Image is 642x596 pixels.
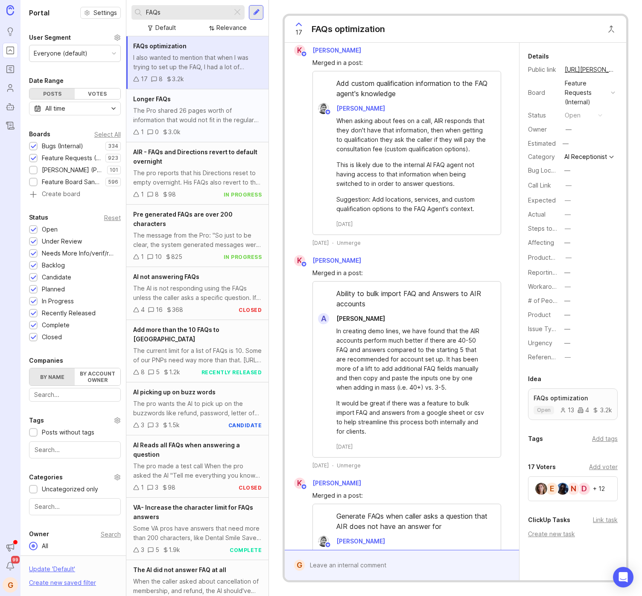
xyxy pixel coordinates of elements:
[312,479,361,487] span: [PERSON_NAME]
[562,281,573,292] button: Workaround
[29,191,121,199] a: Create board
[312,257,361,264] span: [PERSON_NAME]
[141,190,144,199] div: 1
[104,215,121,220] div: Reset
[528,239,554,246] label: Affecting
[29,368,75,385] label: By name
[562,209,573,220] button: Actual
[216,23,247,32] div: Relevance
[564,268,570,277] div: —
[133,326,219,343] span: Add more than the 10 FAQs to [GEOGRAPHIC_DATA]
[564,338,570,348] div: —
[141,367,145,377] div: 8
[336,549,487,568] div: Given that callers ask questions the AIR does not have an answer for
[294,255,305,266] div: K
[562,223,573,234] button: Steps to Reproduce
[110,167,118,173] p: 101
[42,249,117,258] div: Needs More Info/verif/repro
[75,88,120,99] div: Votes
[29,564,75,578] div: Update ' Default '
[545,482,559,496] div: E
[29,129,50,139] div: Boards
[318,103,329,114] img: Craig Dennis
[313,78,501,103] div: Add custom qualification information to the FAQ agent's knowledge
[336,315,385,322] span: [PERSON_NAME]
[42,153,101,163] div: Feature Requests (Internal)
[3,24,18,39] a: Ideas
[80,7,121,19] button: Settings
[289,45,368,56] a: K[PERSON_NAME]
[141,420,144,430] div: 3
[141,74,148,84] div: 17
[566,253,572,262] div: —
[29,8,50,18] h1: Portal
[35,445,115,455] input: Search...
[133,346,262,365] div: The current limit for a list of FAQs is 10. Some of our PNPs need way more than that. [URL][DOMAI...
[133,388,216,396] span: AI picking up on buzz words
[528,339,552,346] label: Urgency
[3,558,18,574] button: Notifications
[201,369,262,376] div: recently released
[562,64,618,75] a: [URL][PERSON_NAME]
[564,166,570,175] div: —
[93,9,117,17] span: Settings
[564,296,570,305] div: —
[313,288,501,313] div: Ability to bulk import FAQ and Answers to AIR accounts
[528,88,558,97] div: Board
[42,261,65,270] div: Backlog
[29,355,63,366] div: Companies
[301,51,307,57] img: member badge
[126,320,269,382] a: Add more than the 10 FAQs to [GEOGRAPHIC_DATA]The current limit for a list of FAQs is 10. Some of...
[29,472,63,482] div: Categories
[239,306,262,314] div: closed
[312,23,385,35] div: FAQs optimization
[528,283,563,290] label: Workaround
[155,420,159,430] div: 3
[312,47,361,54] span: [PERSON_NAME]
[42,237,82,246] div: Under Review
[3,577,18,593] button: G
[108,155,118,161] p: 923
[133,284,262,302] div: The AI is not responding using the FAQs unless the caller asks a specific question. If the caller...
[133,461,262,480] div: The pro made a test call When the pro asked the AI "Tell me everything you know about the propert...
[3,43,18,58] a: Portal
[313,313,392,324] a: A[PERSON_NAME]
[528,353,566,361] label: Reference(s)
[126,267,269,320] a: AI not answering FAQsThe AI is not responding using the FAQs unless the caller asks a specific qu...
[42,320,70,330] div: Complete
[107,105,120,112] svg: toggle icon
[528,515,570,525] div: ClickUp Tasks
[3,540,18,555] button: Announcements
[155,127,159,137] div: 0
[169,367,180,377] div: 1.2k
[564,238,570,247] div: —
[565,79,607,107] div: Feature Requests (Internal)
[45,104,65,113] div: All time
[593,486,605,492] div: + 12
[564,154,607,160] div: AI Receptionist
[562,195,573,206] button: Expected
[42,297,74,306] div: In Progress
[3,80,18,96] a: Users
[133,273,199,280] span: AI not answering FAQs
[337,462,361,469] div: Unmerge
[156,305,163,314] div: 16
[566,181,572,190] div: —
[563,180,574,191] button: Call Link
[168,127,181,137] div: 3.0k
[528,182,551,189] label: Call Link
[313,536,392,547] a: Craig Dennis[PERSON_NAME]
[528,374,541,384] div: Idea
[133,231,262,250] div: The message from the Pro: "So just to be clear, the system generated messages were already over 2...
[528,269,574,276] label: Reporting Team
[168,190,176,199] div: 98
[565,210,571,219] div: —
[35,502,115,511] input: Search...
[133,42,187,50] span: FAQs optimization
[42,332,62,342] div: Closed
[126,498,269,560] a: VA- Increase the character limit for FAQs answersSome VA pros have answers that need more than 20...
[318,313,329,324] div: A
[141,127,144,137] div: 1
[42,165,103,175] div: [PERSON_NAME] (Public)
